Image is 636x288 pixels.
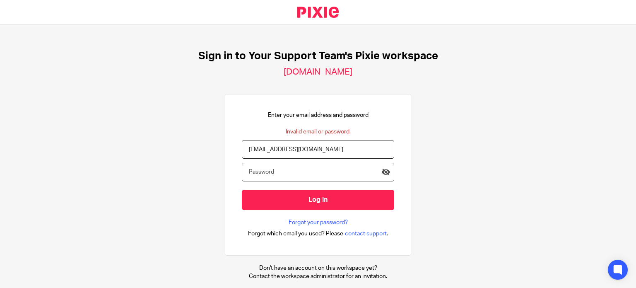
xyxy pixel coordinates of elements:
a: Forgot your password? [289,218,348,227]
div: Invalid email or password. [286,128,351,136]
input: Password [242,163,394,182]
p: Don't have an account on this workspace yet? [249,264,387,272]
h1: Sign in to Your Support Team's Pixie workspace [198,50,438,63]
h2: [DOMAIN_NAME] [284,67,352,77]
p: Enter your email address and password [268,111,369,119]
span: Forgot which email you used? Please [248,230,343,238]
div: . [248,229,388,238]
input: Log in [242,190,394,210]
p: Contact the workspace administrator for an invitation. [249,272,387,281]
input: name@example.com [242,140,394,159]
span: contact support [345,230,387,238]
